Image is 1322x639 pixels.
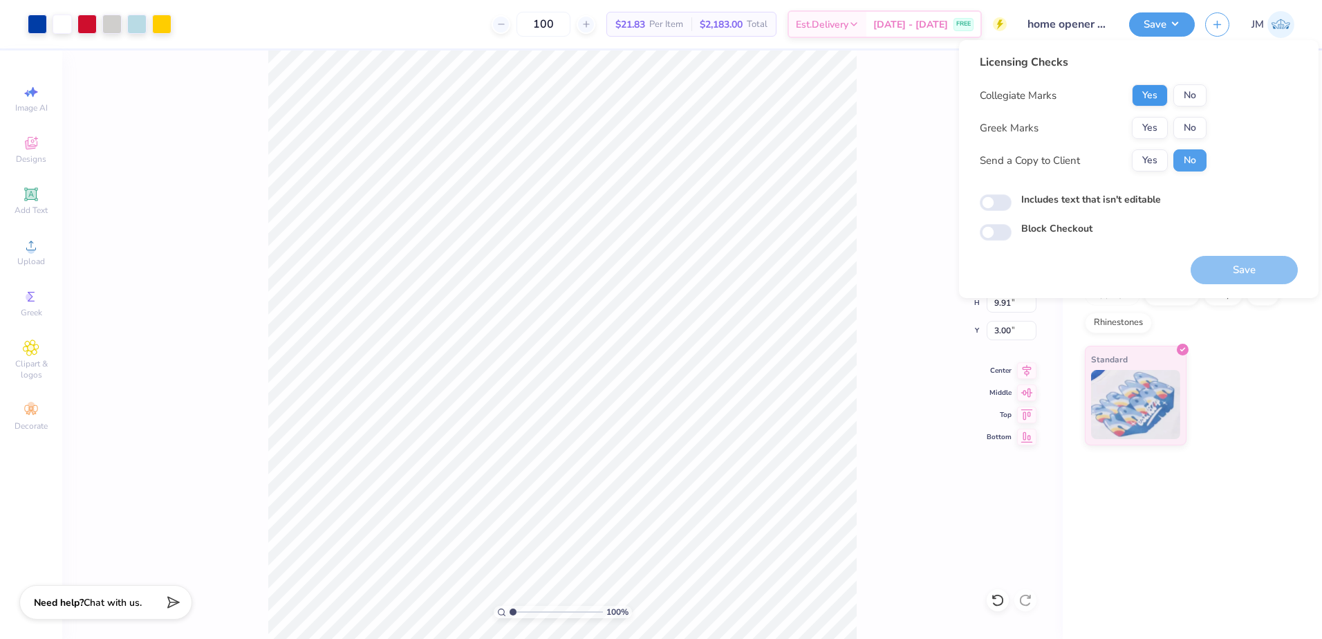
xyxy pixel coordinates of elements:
[1132,84,1168,106] button: Yes
[649,17,683,32] span: Per Item
[34,596,84,609] strong: Need help?
[1129,12,1195,37] button: Save
[15,102,48,113] span: Image AI
[1251,11,1294,38] a: JM
[1132,149,1168,172] button: Yes
[987,366,1012,376] span: Center
[17,256,45,267] span: Upload
[796,17,848,32] span: Est. Delivery
[956,19,971,29] span: FREE
[1085,313,1152,333] div: Rhinestones
[1173,84,1207,106] button: No
[615,17,645,32] span: $21.83
[7,358,55,380] span: Clipart & logos
[1091,352,1128,367] span: Standard
[1021,192,1161,207] label: Includes text that isn't editable
[1173,117,1207,139] button: No
[84,596,142,609] span: Chat with us.
[1017,10,1119,38] input: Untitled Design
[606,606,629,618] span: 100 %
[873,17,948,32] span: [DATE] - [DATE]
[747,17,767,32] span: Total
[980,153,1080,169] div: Send a Copy to Client
[516,12,570,37] input: – –
[1267,11,1294,38] img: Joshua Malaki
[1021,221,1092,236] label: Block Checkout
[987,410,1012,420] span: Top
[16,154,46,165] span: Designs
[987,432,1012,442] span: Bottom
[1132,117,1168,139] button: Yes
[980,88,1056,104] div: Collegiate Marks
[15,205,48,216] span: Add Text
[700,17,743,32] span: $2,183.00
[980,120,1039,136] div: Greek Marks
[15,420,48,432] span: Decorate
[1251,17,1264,33] span: JM
[980,54,1207,71] div: Licensing Checks
[987,388,1012,398] span: Middle
[1091,370,1180,439] img: Standard
[21,307,42,318] span: Greek
[1173,149,1207,172] button: No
